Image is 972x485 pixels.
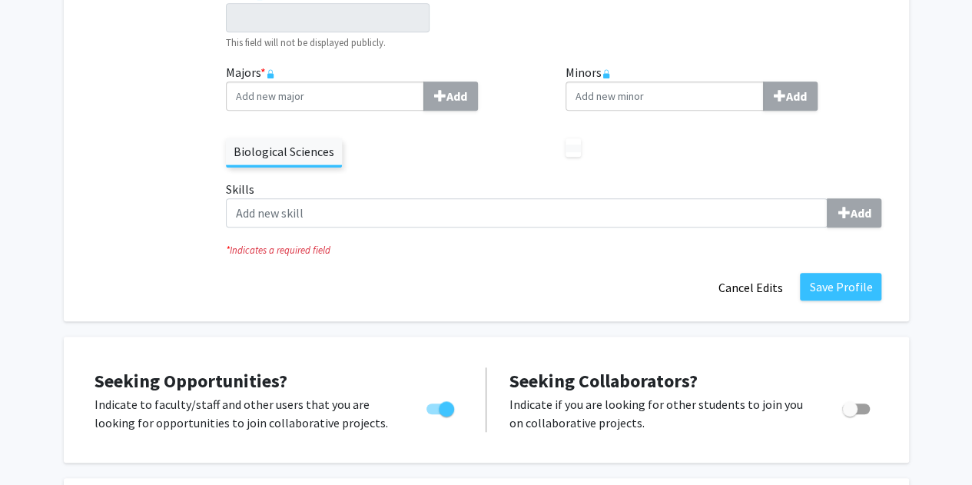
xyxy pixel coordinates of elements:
[95,369,287,393] span: Seeking Opportunities?
[226,36,386,48] small: This field will not be displayed publicly.
[800,273,881,301] button: Save Profile
[827,198,881,228] button: Skills
[226,198,828,228] input: SkillsAdd
[850,205,871,221] b: Add
[836,395,878,418] div: Toggle
[566,63,882,111] label: Minors
[423,81,478,111] button: Majors*
[566,81,764,111] input: MinorsAdd
[446,88,467,104] b: Add
[226,180,881,228] label: Skills
[420,395,463,418] div: Toggle
[226,138,342,164] label: Biological Sciences
[509,395,813,432] p: Indicate if you are looking for other students to join you on collaborative projects.
[226,81,424,111] input: Majors*Add
[95,395,397,432] p: Indicate to faculty/staff and other users that you are looking for opportunities to join collabor...
[226,243,881,257] i: Indicates a required field
[763,81,818,111] button: Minors
[708,273,792,302] button: Cancel Edits
[226,63,542,111] label: Majors
[12,416,65,473] iframe: Chat
[509,369,698,393] span: Seeking Collaborators?
[786,88,807,104] b: Add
